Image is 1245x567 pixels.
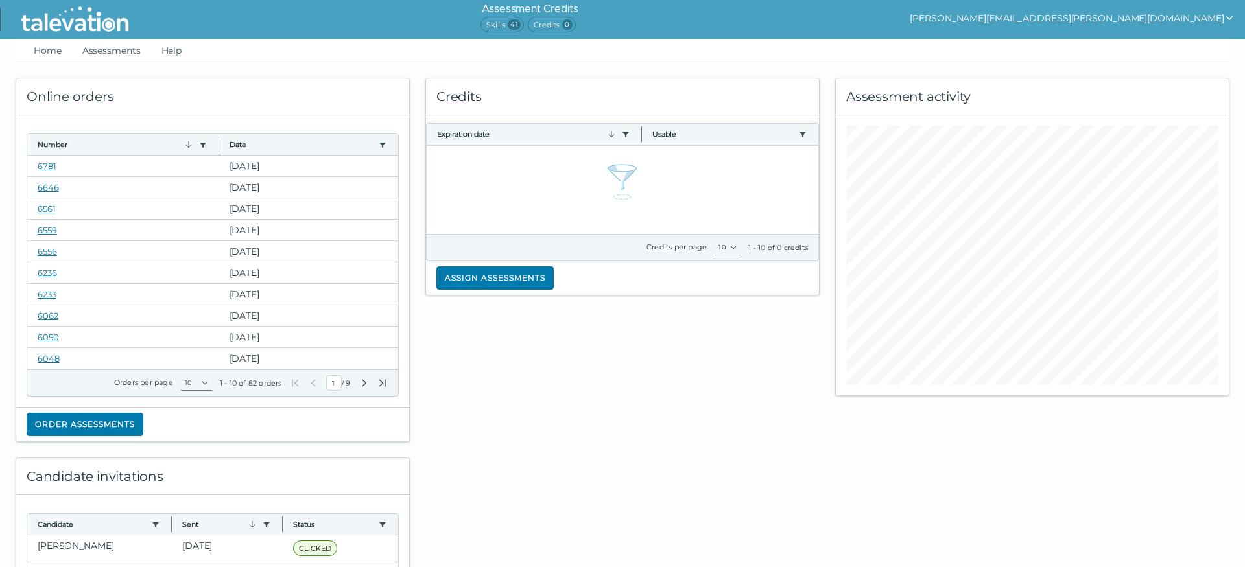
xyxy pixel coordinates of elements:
[219,177,399,198] clr-dg-cell: [DATE]
[219,156,399,176] clr-dg-cell: [DATE]
[38,353,60,364] a: 6048
[38,225,57,235] a: 6559
[344,378,351,388] span: Total Pages
[437,129,617,139] button: Expiration date
[16,78,409,115] div: Online orders
[637,120,646,148] button: Column resize handle
[114,378,173,387] label: Orders per page
[290,375,388,391] div: /
[836,78,1229,115] div: Assessment activity
[528,17,575,32] span: Credits
[38,203,56,214] a: 6561
[326,375,342,391] input: Current Page
[16,458,409,495] div: Candidate invitations
[219,305,399,326] clr-dg-cell: [DATE]
[480,1,580,17] h6: Assessment Credits
[480,17,524,32] span: Skills
[16,3,134,36] img: Talevation_Logo_Transparent_white.png
[219,241,399,262] clr-dg-cell: [DATE]
[167,510,176,538] button: Column resize handle
[230,139,374,150] button: Date
[436,266,554,290] button: Assign assessments
[38,161,56,171] a: 6781
[38,182,59,192] a: 6646
[219,220,399,240] clr-dg-cell: [DATE]
[172,535,283,562] clr-dg-cell: [DATE]
[219,327,399,347] clr-dg-cell: [DATE]
[278,510,287,538] button: Column resize handle
[31,39,64,62] a: Home
[308,378,318,388] button: Previous Page
[38,139,194,150] button: Number
[38,310,58,321] a: 6062
[293,519,373,529] button: Status
[646,242,707,251] label: Credits per page
[159,39,185,62] a: Help
[182,519,257,529] button: Sent
[27,535,172,562] clr-dg-cell: [PERSON_NAME]
[219,262,399,283] clr-dg-cell: [DATE]
[215,130,223,158] button: Column resize handle
[290,378,300,388] button: First Page
[748,242,808,253] div: 1 - 10 of 0 credits
[359,378,370,388] button: Next Page
[38,268,57,278] a: 6236
[38,246,57,257] a: 6556
[220,378,282,388] div: 1 - 10 of 82 orders
[293,540,337,556] span: CLICKED
[426,78,819,115] div: Credits
[80,39,143,62] a: Assessments
[38,289,56,299] a: 6233
[219,284,399,305] clr-dg-cell: [DATE]
[219,348,399,369] clr-dg-cell: [DATE]
[910,10,1235,26] button: show user actions
[652,129,794,139] button: Usable
[219,198,399,219] clr-dg-cell: [DATE]
[562,19,573,30] span: 0
[508,19,521,30] span: 41
[27,413,143,436] button: Order assessments
[377,378,388,388] button: Last Page
[38,332,59,342] a: 6050
[38,519,147,529] button: Candidate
